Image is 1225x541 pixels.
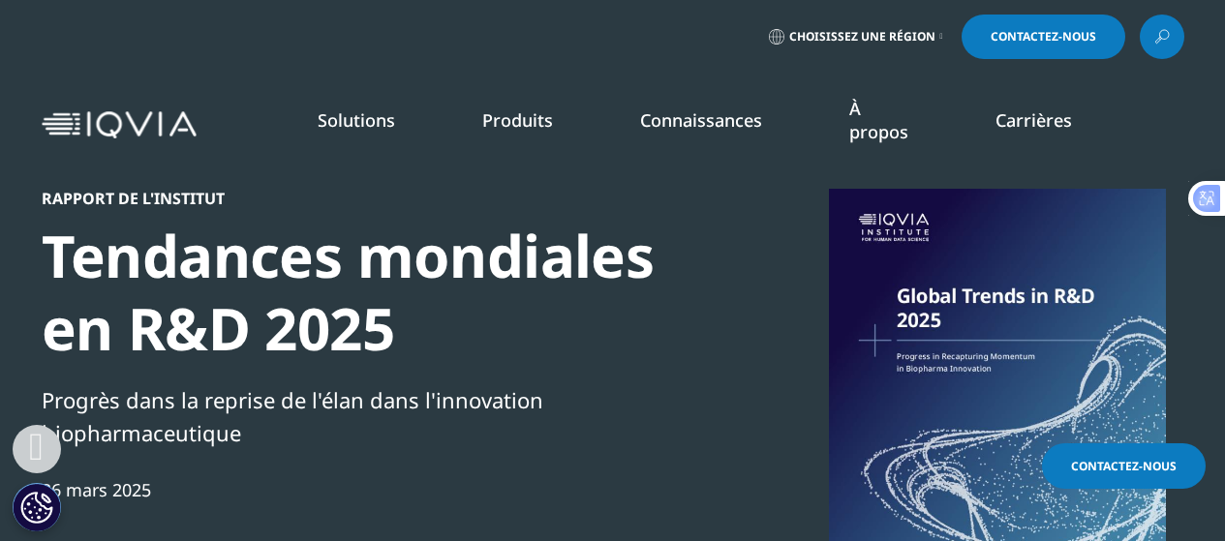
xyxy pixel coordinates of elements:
[789,28,935,45] font: Choisissez une région
[1071,458,1177,474] font: Contactez-nous
[42,111,197,139] img: IQVIA, société de recherche clinique pharmaceutique et de technologies de l'information dans le d...
[849,97,908,143] a: À propos
[318,108,395,132] a: Solutions
[482,108,553,132] a: Produits
[42,385,543,447] font: Progrès dans la reprise de l'élan dans l'innovation biopharmaceutique
[995,108,1072,132] a: Carrières
[991,28,1096,45] font: Contactez-nous
[962,15,1125,59] a: Contactez-nous
[1042,443,1206,489] a: Contactez-nous
[42,216,655,368] font: Tendances mondiales en R&D 2025
[42,478,151,501] font: 26 mars 2025
[42,188,225,209] font: Rapport de l'Institut
[204,68,1184,182] nav: Primaire
[640,108,762,132] a: Connaissances
[13,483,61,531] button: Paramètres des cookies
